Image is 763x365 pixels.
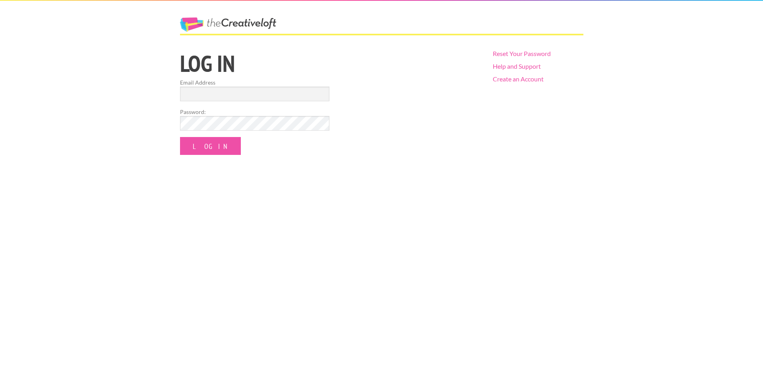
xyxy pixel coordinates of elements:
a: Reset Your Password [493,50,551,57]
h1: Log in [180,52,479,75]
input: Log In [180,137,241,155]
label: Email Address [180,78,329,87]
a: Create an Account [493,75,544,83]
a: Help and Support [493,62,541,70]
a: The Creative Loft [180,17,276,32]
label: Password: [180,108,329,116]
